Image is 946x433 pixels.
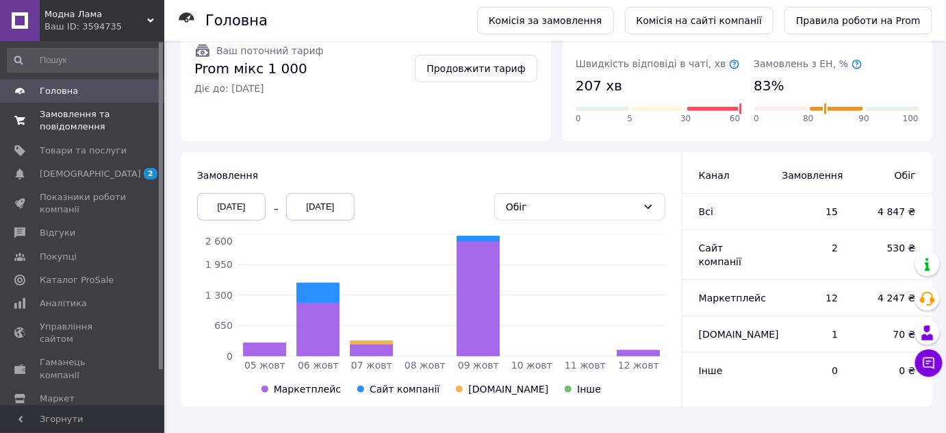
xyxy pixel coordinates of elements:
a: Продовжити тариф [415,55,537,82]
span: 83% [754,76,784,96]
span: 2 [144,168,157,180]
span: Інше [699,365,723,376]
a: Комісія за замовлення [477,7,614,34]
span: Діє до: [DATE] [194,82,324,95]
tspan: 650 [214,320,233,331]
span: 530 ₴ [865,241,916,255]
h1: Головна [205,12,268,29]
tspan: 06 жовт [298,360,339,371]
span: 0 [782,364,839,378]
span: Інше [577,384,601,395]
span: Канал [699,170,730,181]
span: 60 [730,113,740,125]
div: Ваш ID: 3594735 [44,21,164,33]
tspan: 09 жовт [458,360,499,371]
span: [DOMAIN_NAME] [468,384,548,395]
span: Управління сайтом [40,321,127,345]
tspan: 07 жовт [351,360,392,371]
tspan: 12 жовт [618,360,659,371]
tspan: 10 жовт [511,360,552,371]
div: [DATE] [286,193,355,221]
tspan: 05 жовт [244,360,285,371]
span: Каталог ProSale [40,274,114,286]
span: Показники роботи компанії [40,191,127,216]
span: Маркетплейс [274,384,341,395]
tspan: 11 жовт [565,360,606,371]
span: Замовлень з ЕН, % [754,58,862,69]
span: 207 хв [576,76,622,96]
a: Правила роботи на Prom [784,7,932,34]
span: Сайт компанії [699,243,741,267]
tspan: 1 300 [205,290,233,301]
span: 90 [859,113,869,125]
span: Маркет [40,393,75,405]
span: 30 [680,113,691,125]
tspan: 2 600 [205,236,233,247]
span: Аналітика [40,297,87,310]
span: Гаманець компанії [40,356,127,381]
span: Відгуки [40,227,75,239]
span: Товари та послуги [40,145,127,157]
span: 4 247 ₴ [865,291,916,305]
span: 0 [576,113,581,125]
span: Сайт компанії [370,384,439,395]
input: Пошук [7,48,162,73]
div: Обіг [506,199,637,214]
span: Ваш поточний тариф [216,45,324,56]
div: [DATE] [197,193,266,221]
span: 5 [628,113,633,125]
span: Замовлення [782,169,839,182]
span: Головна [40,85,78,97]
span: 4 847 ₴ [865,205,916,219]
button: Чат з покупцем [915,349,943,377]
span: 0 [754,113,760,125]
span: 2 [782,241,839,255]
span: 15 [782,205,839,219]
span: Обіг [865,169,916,182]
span: 80 [803,113,813,125]
span: Замовлення [197,170,258,181]
span: 100 [903,113,919,125]
span: Всi [699,206,713,217]
span: Покупці [40,251,77,263]
span: 12 [782,291,839,305]
tspan: 1 950 [205,259,233,270]
span: 0 ₴ [865,364,916,378]
tspan: 08 жовт [405,360,446,371]
span: Маркетплейс [699,293,766,304]
span: Замовлення та повідомлення [40,108,127,133]
span: Модна Лама [44,8,147,21]
a: Комісія на сайті компанії [625,7,774,34]
span: [DOMAIN_NAME] [699,329,779,340]
span: Prom мікс 1 000 [194,59,324,79]
span: Швидкість відповіді в чаті, хв [576,58,740,69]
span: [DEMOGRAPHIC_DATA] [40,168,141,180]
tspan: 0 [227,351,233,362]
span: 1 [782,327,839,341]
span: 70 ₴ [865,327,916,341]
